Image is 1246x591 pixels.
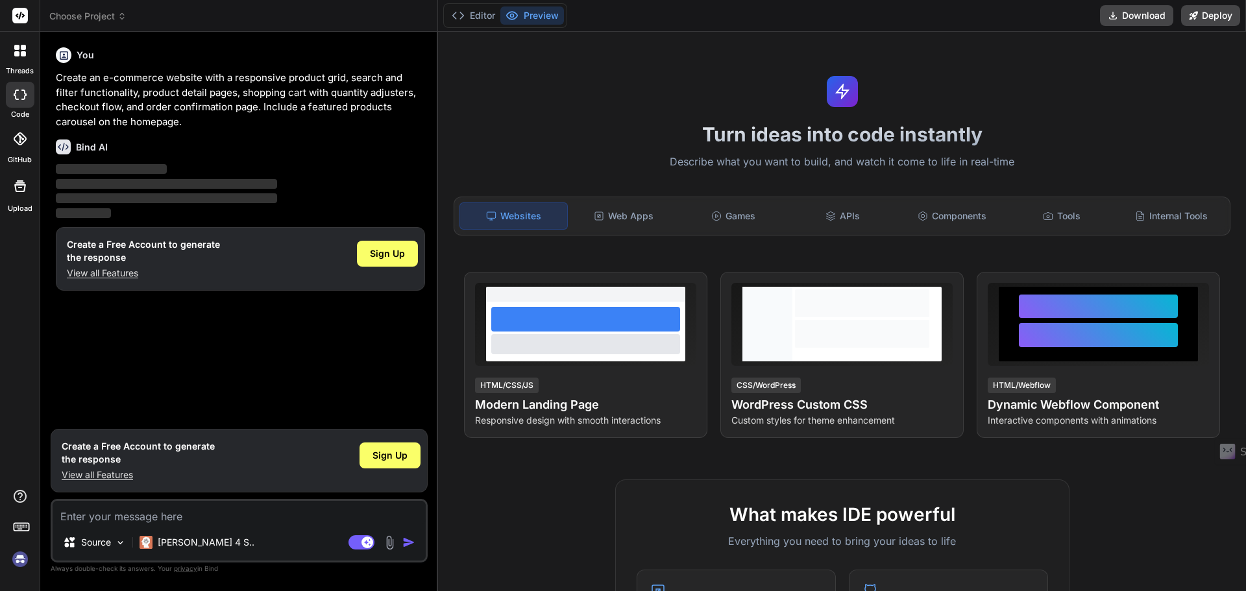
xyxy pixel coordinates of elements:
h1: Create a Free Account to generate the response [62,440,215,466]
div: Games [680,202,787,230]
div: Websites [459,202,568,230]
div: HTML/CSS/JS [475,378,539,393]
img: Pick Models [115,537,126,548]
h1: Create a Free Account to generate the response [67,238,220,264]
div: Tools [1008,202,1116,230]
span: ‌ [56,164,167,174]
div: APIs [789,202,896,230]
img: icon [402,536,415,549]
span: ‌ [56,179,277,189]
p: Describe what you want to build, and watch it come to life in real-time [446,154,1238,171]
p: Custom styles for theme enhancement [731,414,953,427]
label: Upload [8,203,32,214]
h1: Turn ideas into code instantly [446,123,1238,146]
p: Interactive components with animations [988,414,1209,427]
span: Sign Up [370,247,405,260]
p: Create an e-commerce website with a responsive product grid, search and filter functionality, pro... [56,71,425,129]
label: threads [6,66,34,77]
span: Sign Up [373,449,408,462]
button: Download [1100,5,1173,26]
button: Preview [500,6,564,25]
h4: Dynamic Webflow Component [988,396,1209,414]
h6: You [77,49,94,62]
h2: What makes IDE powerful [637,501,1048,528]
button: Deploy [1181,5,1240,26]
p: Everything you need to bring your ideas to life [637,533,1048,549]
h4: WordPress Custom CSS [731,396,953,414]
h4: Modern Landing Page [475,396,696,414]
img: attachment [382,535,397,550]
span: Choose Project [49,10,127,23]
div: Web Apps [570,202,678,230]
label: code [11,109,29,120]
p: [PERSON_NAME] 4 S.. [158,536,254,549]
img: Claude 4 Sonnet [140,536,153,549]
div: HTML/Webflow [988,378,1056,393]
h6: Bind AI [76,141,108,154]
img: signin [9,548,31,570]
span: ‌ [56,208,111,218]
span: ‌ [56,193,277,203]
div: Components [899,202,1006,230]
p: Source [81,536,111,549]
span: privacy [174,564,197,572]
div: CSS/WordPress [731,378,801,393]
p: View all Features [62,468,215,481]
p: Responsive design with smooth interactions [475,414,696,427]
p: View all Features [67,267,220,280]
div: Internal Tools [1118,202,1225,230]
button: Editor [446,6,500,25]
label: GitHub [8,154,32,165]
p: Always double-check its answers. Your in Bind [51,562,428,575]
